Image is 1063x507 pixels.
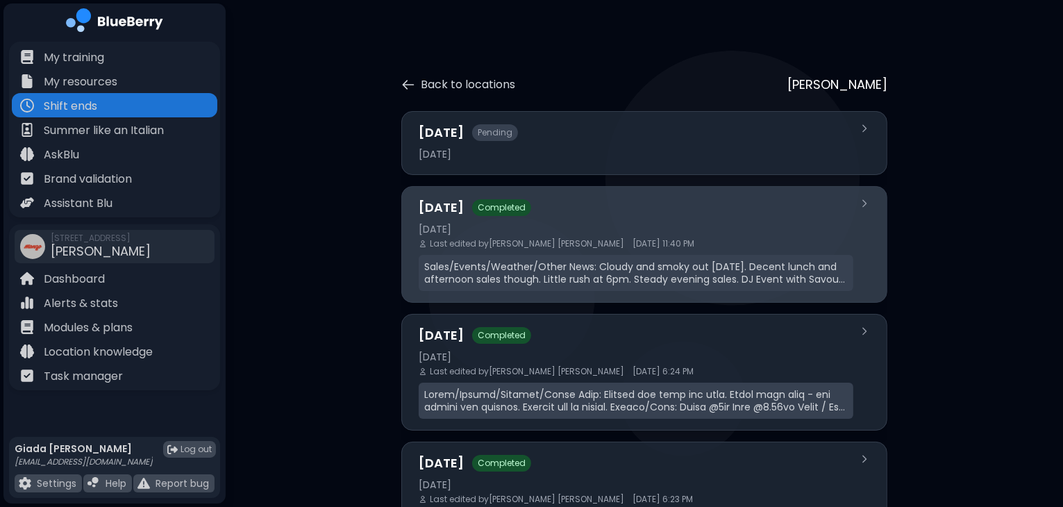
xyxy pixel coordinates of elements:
span: Pending [472,124,518,141]
p: Shift ends [44,98,97,115]
img: file icon [19,477,31,490]
p: Report bug [156,477,209,490]
p: Modules & plans [44,319,133,336]
span: Last edited by [PERSON_NAME] [PERSON_NAME] [430,494,624,505]
span: [DATE] 6:24 PM [633,366,694,377]
img: file icon [20,172,34,185]
h3: [DATE] [419,198,464,217]
img: company thumbnail [20,234,45,259]
span: Last edited by [PERSON_NAME] [PERSON_NAME] [430,366,624,377]
div: [DATE] [419,148,853,160]
span: [STREET_ADDRESS] [51,233,151,244]
p: [EMAIL_ADDRESS][DOMAIN_NAME] [15,456,153,467]
img: file icon [20,296,34,310]
img: file icon [20,147,34,161]
img: logout [167,444,178,455]
img: company logo [66,8,163,37]
div: [DATE] [419,479,853,491]
img: file icon [87,477,100,490]
p: My training [44,49,104,66]
img: file icon [20,369,34,383]
p: Settings [37,477,76,490]
p: Summer like an Italian [44,122,164,139]
img: file icon [20,74,34,88]
img: file icon [20,123,34,137]
p: Alerts & stats [44,295,118,312]
p: [PERSON_NAME] [787,75,887,94]
img: file icon [20,196,34,210]
p: AskBlu [44,147,79,163]
div: [DATE] [419,351,853,363]
img: file icon [20,99,34,113]
p: Help [106,477,126,490]
span: [DATE] 11:40 PM [633,238,694,249]
p: Sales/Events/Weather/Other News: Cloudy and smoky out [DATE]. Decent lunch and afternoon sales th... [424,260,848,285]
p: Location knowledge [44,344,153,360]
img: file icon [137,477,150,490]
span: [DATE] 6:23 PM [633,494,693,505]
span: Completed [472,455,531,472]
p: Giada [PERSON_NAME] [15,442,153,455]
p: Dashboard [44,271,105,288]
h3: [DATE] [419,123,464,142]
p: Assistant Blu [44,195,112,212]
h3: [DATE] [419,326,464,345]
span: Completed [472,199,531,216]
span: [PERSON_NAME] [51,242,151,260]
button: Back to locations [401,76,515,93]
span: Last edited by [PERSON_NAME] [PERSON_NAME] [430,238,624,249]
div: [DATE] [419,223,853,235]
p: Lorem/Ipsumd/Sitamet/Conse Adip: Elitsed doe temp inc utla. Etdol magn aliq - eni admini ven quis... [424,388,848,413]
span: Completed [472,327,531,344]
span: Log out [181,444,212,455]
p: Task manager [44,368,123,385]
p: My resources [44,74,117,90]
img: file icon [20,320,34,334]
img: file icon [20,50,34,64]
h3: [DATE] [419,454,464,473]
img: file icon [20,344,34,358]
img: file icon [20,272,34,285]
p: Brand validation [44,171,132,188]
